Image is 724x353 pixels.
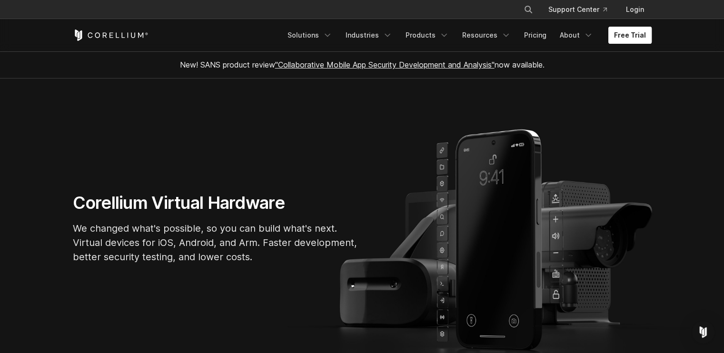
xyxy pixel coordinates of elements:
[618,1,652,18] a: Login
[608,27,652,44] a: Free Trial
[541,1,615,18] a: Support Center
[512,1,652,18] div: Navigation Menu
[275,60,495,69] a: "Collaborative Mobile App Security Development and Analysis"
[180,60,545,69] span: New! SANS product review now available.
[73,192,358,214] h1: Corellium Virtual Hardware
[73,221,358,264] p: We changed what's possible, so you can build what's next. Virtual devices for iOS, Android, and A...
[282,27,652,44] div: Navigation Menu
[282,27,338,44] a: Solutions
[518,27,552,44] a: Pricing
[692,321,714,343] div: Open Intercom Messenger
[340,27,398,44] a: Industries
[554,27,599,44] a: About
[73,29,149,41] a: Corellium Home
[400,27,455,44] a: Products
[520,1,537,18] button: Search
[456,27,516,44] a: Resources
